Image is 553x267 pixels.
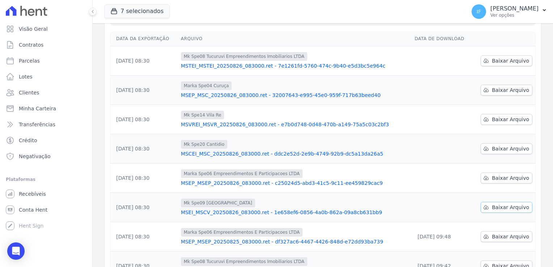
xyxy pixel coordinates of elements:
[181,81,232,90] span: Marka Spe04 Curuça
[481,202,532,213] a: Baixar Arquivo
[181,179,409,187] a: MSEP_MSEP_20250826_083000.ret - c25024d5-abd3-41c5-9c11-ee459829cac9
[3,22,89,36] a: Visão Geral
[466,1,553,22] button: IF [PERSON_NAME] Ver opções
[181,238,409,245] a: MSEP_MSEP_20250825_083000.ret - df327ac6-4467-4426-848d-e72dd93ba739
[3,187,89,201] a: Recebíveis
[19,190,46,198] span: Recebíveis
[3,69,89,84] a: Lotes
[3,149,89,164] a: Negativação
[7,242,25,260] div: Open Intercom Messenger
[490,5,539,12] p: [PERSON_NAME]
[181,140,228,149] span: Mk Spe20 Cantidio
[481,143,532,154] a: Baixar Arquivo
[481,55,532,66] a: Baixar Arquivo
[181,209,409,216] a: MSEI_MSCV_20250826_083000.ret - 1e658ef6-0856-4a0b-862a-09a8cb631bb9
[110,134,178,164] td: [DATE] 08:30
[492,86,529,94] span: Baixar Arquivo
[178,31,412,46] th: Arquivo
[492,145,529,152] span: Baixar Arquivo
[19,89,39,96] span: Clientes
[181,150,409,157] a: MSCEI_MSC_20250826_083000.ret - ddc2e52d-2e9b-4749-92b9-dc5a13da26a5
[181,92,409,99] a: MSEP_MSC_20250826_083000.ret - 32007643-e995-45e0-959f-717b63beed40
[3,54,89,68] a: Parcelas
[110,222,178,251] td: [DATE] 08:30
[110,76,178,105] td: [DATE] 08:30
[490,12,539,18] p: Ver opções
[3,101,89,116] a: Minha Carteira
[110,31,178,46] th: Data da Exportação
[412,222,473,251] td: [DATE] 09:48
[3,85,89,100] a: Clientes
[181,121,409,128] a: MSVREI_MSVR_20250826_083000.ret - e7b0d748-0d48-470b-a149-75a5c03c2bf3
[492,116,529,123] span: Baixar Arquivo
[19,121,55,128] span: Transferências
[110,193,178,222] td: [DATE] 08:30
[3,203,89,217] a: Conta Hent
[181,257,307,266] span: Mk Spe08 Tucuruvi Empreendimentos Imobiliarios LTDA
[492,174,529,182] span: Baixar Arquivo
[492,57,529,64] span: Baixar Arquivo
[181,62,409,69] a: MSTEI_MSTEI_20250826_083000.ret - 7e1261fd-5760-474c-9b40-e5d3bc5e964c
[181,228,303,237] span: Marka Spe06 Empreendimentos E Participacoes LTDA
[19,25,48,33] span: Visão Geral
[3,38,89,52] a: Contratos
[104,4,170,18] button: 7 selecionados
[6,175,86,184] div: Plataformas
[481,231,532,242] a: Baixar Arquivo
[19,153,51,160] span: Negativação
[492,204,529,211] span: Baixar Arquivo
[181,169,303,178] span: Marka Spe06 Empreendimentos E Participacoes LTDA
[110,46,178,76] td: [DATE] 08:30
[477,9,481,14] span: IF
[181,111,224,119] span: Mk Spe14 Vila Re
[19,57,40,64] span: Parcelas
[492,233,529,240] span: Baixar Arquivo
[181,52,307,61] span: Mk Spe08 Tucuruvi Empreendimentos Imobiliarios LTDA
[19,41,43,48] span: Contratos
[3,133,89,148] a: Crédito
[481,114,532,125] a: Baixar Arquivo
[19,137,37,144] span: Crédito
[181,199,255,207] span: Mk Spe09 [GEOGRAPHIC_DATA]
[19,206,47,213] span: Conta Hent
[19,73,33,80] span: Lotes
[481,85,532,96] a: Baixar Arquivo
[412,31,473,46] th: Data de Download
[110,105,178,134] td: [DATE] 08:30
[19,105,56,112] span: Minha Carteira
[3,117,89,132] a: Transferências
[481,173,532,183] a: Baixar Arquivo
[110,164,178,193] td: [DATE] 08:30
